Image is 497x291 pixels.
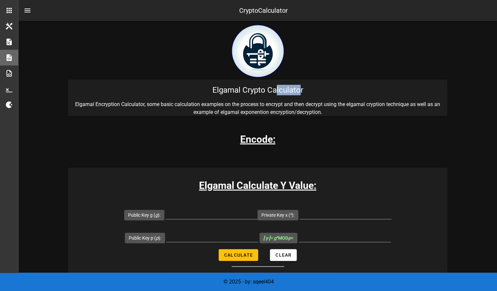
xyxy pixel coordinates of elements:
[263,235,293,241] span: MOD =
[68,80,447,100] div: Elgamal Crypto Calculator
[240,132,275,147] h3: Encode:
[263,235,278,241] i: = g
[232,25,284,77] img: encryption logo
[239,6,288,15] div: CryptoCalculator
[224,252,253,258] span: Calculate
[224,279,274,285] span: © 2025 - by: sqeel404
[68,178,447,193] h3: Elgamal Calculate Y Value:
[275,252,291,258] span: Clear
[263,235,270,241] b: [ y ]
[219,249,258,261] button: Calculate
[232,72,284,79] a: home
[20,3,35,18] button: nav-menu-toggle
[288,235,291,241] i: p
[155,212,158,218] i: g
[129,235,161,241] label: Public Key p ( ):
[276,235,278,239] sup: x
[290,212,292,216] sup: x
[128,212,160,218] label: Public Key g ( ):
[261,212,294,218] label: Private Key x ( ):
[270,249,297,261] button: Clear
[156,235,158,241] i: p
[68,100,447,116] p: Elgamal Encryption Calculator, some basic calculation examples on the process to encrypt and then...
